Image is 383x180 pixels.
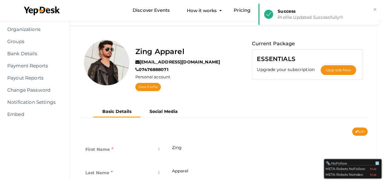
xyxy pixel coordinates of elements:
button: Edit [352,127,368,136]
label: Last Name [85,168,113,178]
button: Social Media [140,107,187,117]
div: NoFollow [326,161,375,166]
button: Basic Details [93,107,140,117]
a: View Profile [135,83,161,91]
div: META-Robots NoFollow: [325,165,380,171]
label: Zing Apparel [135,46,184,57]
span: : [158,144,160,153]
button: Upgrade Now [321,65,356,75]
img: ACg8ocJz75D1OHTEPeTjbHZYEZT3IpReelcCfRJekskCT089mOGGU0U=s100 [84,40,129,85]
b: Social Media [150,109,178,114]
label: ESSENTIALS [257,54,295,64]
div: META-Robots NoIndex: [325,171,380,177]
span: : [158,168,160,176]
label: Upgrade your subscription [257,66,321,73]
label: [EMAIL_ADDRESS][DOMAIN_NAME] [135,59,220,65]
div: true [370,166,377,171]
button: × [373,6,377,13]
a: Groups [5,36,59,48]
label: Current Package [252,40,295,48]
a: Embed [5,108,59,121]
button: How it works [185,5,219,16]
a: Payout Reports [5,72,59,84]
a: Payment Reports [5,60,59,72]
a: Discover Events [133,5,170,16]
div: Success [278,8,375,14]
b: Basic Details [102,109,131,114]
a: Notification Settings [5,96,59,108]
label: Personal account [135,74,170,80]
a: Organizations [5,23,59,36]
div: Minimize [375,161,380,166]
a: Change Password [5,84,59,96]
a: Bank Details [5,48,59,60]
label: 07476888071 [135,66,168,73]
div: true [370,172,377,177]
a: Pricing [234,5,250,16]
div: Profile Updated Successfully!!! [278,14,375,20]
td: Zing [166,138,368,162]
label: First Name [85,144,114,154]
